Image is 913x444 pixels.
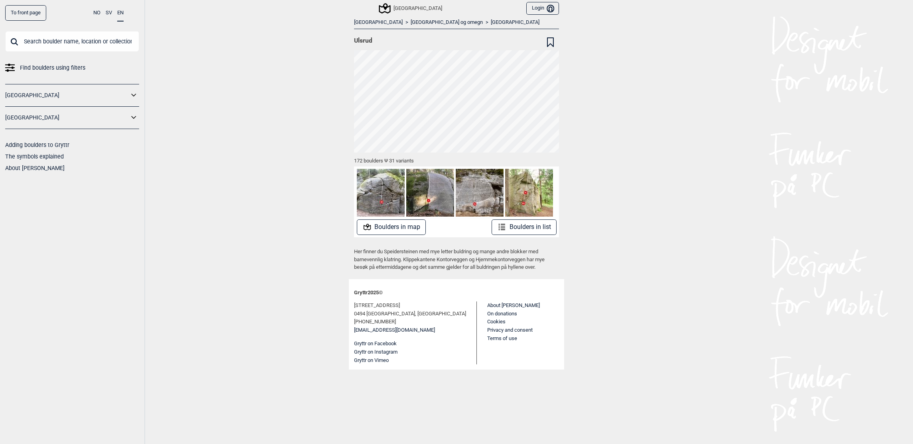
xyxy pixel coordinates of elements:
div: Gryttr 2025 © [354,284,559,301]
button: Boulders in list [492,219,557,235]
p: Her finner du Speidersteinen med mye letter buldring og mange andre blokker med barnevennlig klat... [354,248,559,271]
button: EN [117,5,124,22]
span: [PHONE_NUMBER] [354,318,396,326]
div: 172 boulders Ψ 31 variants [354,153,559,166]
a: The symbols explained [5,153,64,160]
a: [GEOGRAPHIC_DATA] og omegn [411,19,483,26]
span: > [486,19,488,26]
img: Brexit 200324 [357,169,405,217]
a: [GEOGRAPHIC_DATA] [491,19,539,26]
img: Dobbeltraversen 210508 [456,169,504,217]
span: Find boulders using filters [20,62,85,74]
input: Search boulder name, location or collection [5,31,139,52]
a: [GEOGRAPHIC_DATA] [354,19,403,26]
span: > [405,19,408,26]
button: Gryttr on Vimeo [354,356,389,365]
img: Prestens tale ved graven 201017 [406,169,454,217]
a: On donations [487,311,517,317]
button: NO [93,5,100,21]
a: Adding boulders to Gryttr [5,142,69,148]
a: [EMAIL_ADDRESS][DOMAIN_NAME] [354,326,435,334]
div: [GEOGRAPHIC_DATA] [380,4,442,13]
button: Gryttr on Instagram [354,348,397,356]
button: Boulders in map [357,219,426,235]
a: Find boulders using filters [5,62,139,74]
span: [STREET_ADDRESS] [354,301,400,310]
button: Login [526,2,559,15]
a: Terms of use [487,335,517,341]
span: Ulsrud [354,37,372,45]
a: [GEOGRAPHIC_DATA] [5,112,129,123]
button: Gryttr on Facebook [354,340,397,348]
a: Cookies [487,319,506,325]
span: 0494 [GEOGRAPHIC_DATA], [GEOGRAPHIC_DATA] [354,310,466,318]
button: SV [106,5,112,21]
a: [GEOGRAPHIC_DATA] [5,90,129,101]
a: About [PERSON_NAME] [5,165,65,171]
a: About [PERSON_NAME] [487,302,540,308]
a: Privacy and consent [487,327,533,333]
img: Rund i formen, skarp i kanten [505,169,553,217]
a: To front page [5,5,46,21]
